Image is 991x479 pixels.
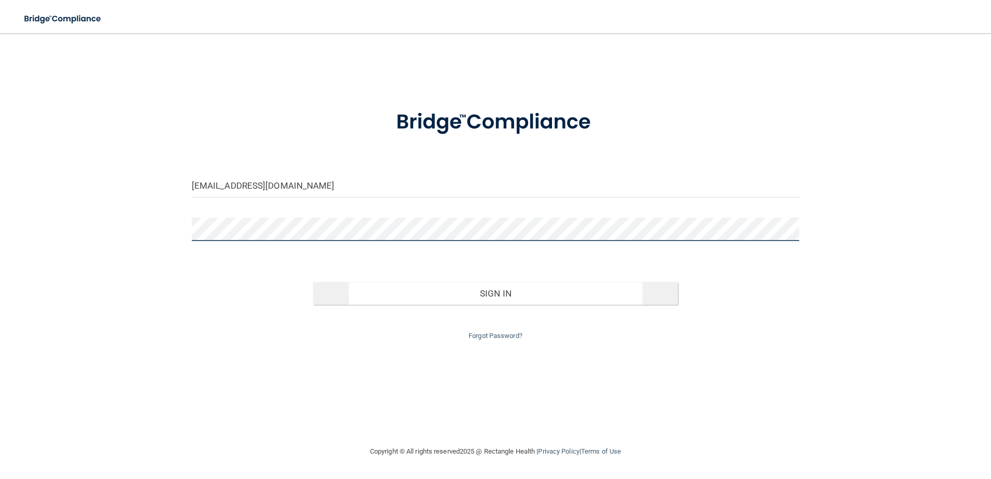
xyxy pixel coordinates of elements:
button: Sign In [313,282,678,305]
img: bridge_compliance_login_screen.278c3ca4.svg [375,95,616,149]
a: Forgot Password? [469,332,522,340]
a: Terms of Use [581,447,621,455]
div: Copyright © All rights reserved 2025 @ Rectangle Health | | [306,435,685,468]
img: bridge_compliance_login_screen.278c3ca4.svg [16,8,111,30]
input: Email [192,174,800,198]
a: Privacy Policy [538,447,579,455]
